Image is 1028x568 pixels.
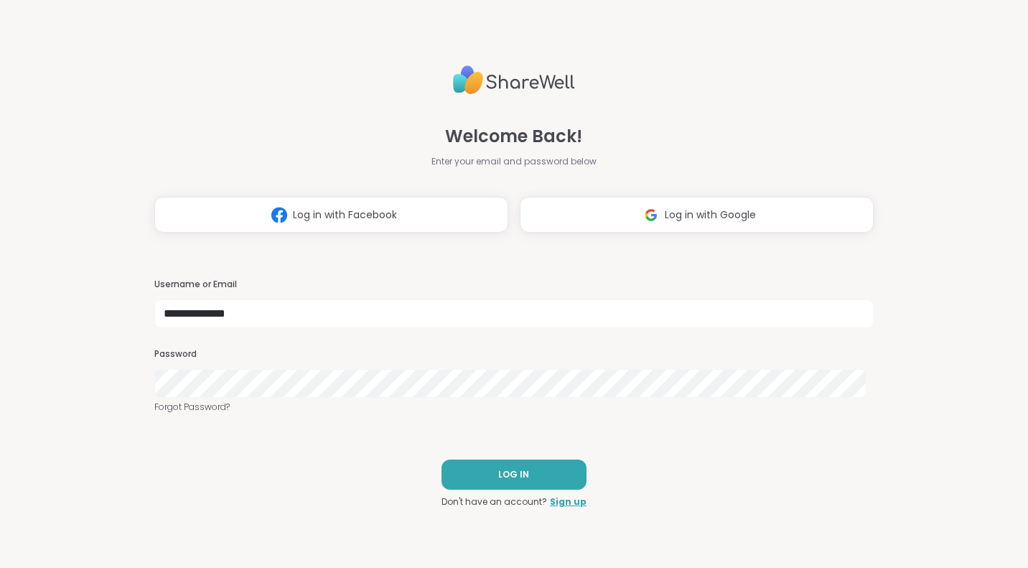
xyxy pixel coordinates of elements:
[154,197,508,233] button: Log in with Facebook
[154,348,874,360] h3: Password
[266,202,293,228] img: ShareWell Logomark
[441,460,587,490] button: LOG IN
[431,155,597,168] span: Enter your email and password below
[550,495,587,508] a: Sign up
[445,124,582,149] span: Welcome Back!
[665,208,756,223] span: Log in with Google
[154,401,874,414] a: Forgot Password?
[637,202,665,228] img: ShareWell Logomark
[154,279,874,291] h3: Username or Email
[453,60,575,101] img: ShareWell Logo
[520,197,874,233] button: Log in with Google
[441,495,547,508] span: Don't have an account?
[293,208,397,223] span: Log in with Facebook
[498,468,529,481] span: LOG IN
